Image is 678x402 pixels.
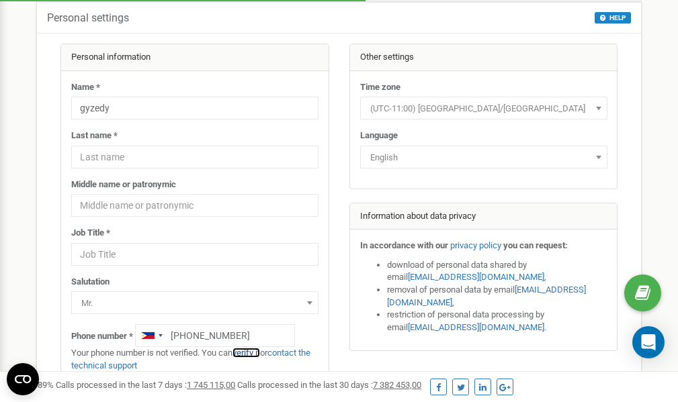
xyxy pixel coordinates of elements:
[47,12,129,24] h5: Personal settings
[360,130,398,142] label: Language
[408,322,544,332] a: [EMAIL_ADDRESS][DOMAIN_NAME]
[56,380,235,390] span: Calls processed in the last 7 days :
[408,272,544,282] a: [EMAIL_ADDRESS][DOMAIN_NAME]
[365,148,603,167] span: English
[71,97,319,119] input: Name
[71,146,319,168] input: Last name
[373,380,421,390] u: 7 382 453,00
[71,276,110,289] label: Salutation
[350,44,618,71] div: Other settings
[71,194,319,217] input: Middle name or patronymic
[387,309,607,334] li: restriction of personal data processing by email .
[187,380,235,390] u: 1 745 115,00
[71,347,319,372] p: Your phone number is not verified. You can or
[76,294,314,313] span: Mr.
[503,240,568,250] strong: you can request:
[387,285,586,307] a: [EMAIL_ADDRESS][DOMAIN_NAME]
[360,146,607,168] span: English
[387,259,607,284] li: download of personal data shared by email ,
[360,240,448,250] strong: In accordance with our
[360,81,400,94] label: Time zone
[450,240,501,250] a: privacy policy
[135,324,295,347] input: +1-800-555-55-55
[632,326,665,358] div: Open Intercom Messenger
[71,243,319,266] input: Job Title
[71,291,319,314] span: Mr.
[136,325,167,346] div: Telephone country code
[365,99,603,118] span: (UTC-11:00) Pacific/Midway
[71,130,118,142] label: Last name *
[595,12,631,23] button: HELP
[237,380,421,390] span: Calls processed in the last 30 days :
[71,227,110,240] label: Job Title *
[360,97,607,119] span: (UTC-11:00) Pacific/Midway
[71,81,100,94] label: Name *
[71,348,310,370] a: contact the technical support
[71,179,176,191] label: Middle name or patronymic
[350,203,618,230] div: Information about data privacy
[7,363,39,395] button: Open CMP widget
[61,44,329,71] div: Personal information
[71,330,133,343] label: Phone number *
[387,284,607,309] li: removal of personal data by email ,
[232,348,260,358] a: verify it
